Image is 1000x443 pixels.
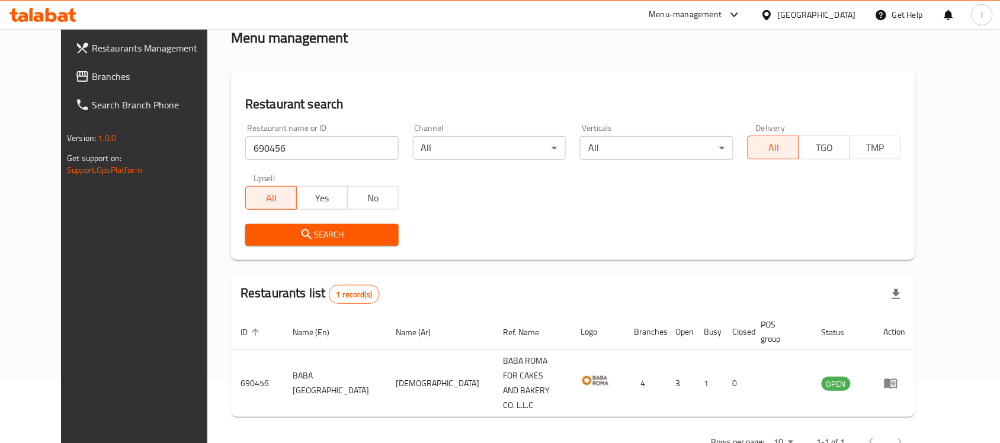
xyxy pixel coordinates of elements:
[231,28,348,47] h2: Menu management
[67,162,142,178] a: Support.OpsPlatform
[386,350,493,417] td: [DEMOGRAPHIC_DATA]
[251,190,292,207] span: All
[92,98,219,112] span: Search Branch Phone
[981,8,983,21] span: l
[352,190,394,207] span: No
[67,130,96,146] span: Version:
[666,350,694,417] td: 3
[756,124,786,132] label: Delivery
[66,62,228,91] a: Branches
[850,136,901,159] button: TMP
[293,325,345,339] span: Name (En)
[66,34,228,62] a: Restaurants Management
[649,8,722,22] div: Menu-management
[874,314,915,350] th: Action
[799,136,850,159] button: TGO
[694,314,723,350] th: Busy
[245,224,399,246] button: Search
[254,174,275,182] label: Upsell
[822,325,860,339] span: Status
[580,136,733,160] div: All
[283,350,386,417] td: BABA [GEOGRAPHIC_DATA]
[92,41,219,55] span: Restaurants Management
[98,130,116,146] span: 1.0.0
[884,376,906,390] div: Menu
[245,95,901,113] h2: Restaurant search
[761,317,798,346] span: POS group
[503,325,555,339] span: Ref. Name
[624,350,666,417] td: 4
[329,285,380,304] div: Total records count
[255,227,389,242] span: Search
[396,325,446,339] span: Name (Ar)
[666,314,694,350] th: Open
[694,350,723,417] td: 1
[413,136,566,160] div: All
[245,186,297,210] button: All
[66,91,228,119] a: Search Branch Phone
[753,139,794,156] span: All
[624,314,666,350] th: Branches
[723,350,751,417] td: 0
[347,186,399,210] button: No
[882,280,911,309] div: Export file
[245,136,399,160] input: Search for restaurant name or ID..
[778,8,856,21] div: [GEOGRAPHIC_DATA]
[822,377,851,391] span: OPEN
[241,325,263,339] span: ID
[571,314,624,350] th: Logo
[581,366,610,396] img: BABA ROMA
[241,284,380,304] h2: Restaurants list
[855,139,896,156] span: TMP
[231,350,283,417] td: 690456
[493,350,571,417] td: BABA ROMA FOR CAKES AND BAKERY CO. L.L.C
[231,314,915,417] table: enhanced table
[92,69,219,84] span: Branches
[302,190,343,207] span: Yes
[804,139,845,156] span: TGO
[748,136,799,159] button: All
[723,314,751,350] th: Closed
[296,186,348,210] button: Yes
[67,150,121,166] span: Get support on:
[329,289,380,300] span: 1 record(s)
